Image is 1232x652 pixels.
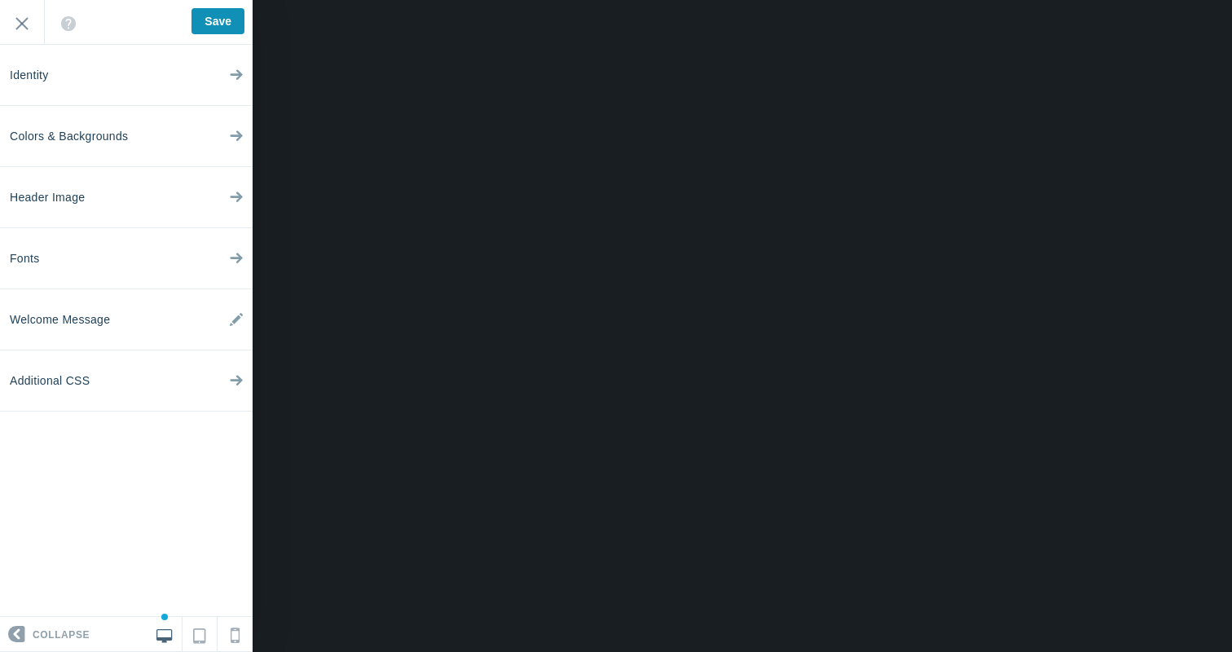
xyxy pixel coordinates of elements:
[33,618,90,652] span: Collapse
[10,289,110,350] span: Welcome Message
[10,350,90,412] span: Additional CSS
[10,106,128,167] span: Colors & Backgrounds
[10,167,85,228] span: Header Image
[191,8,244,34] input: Save
[10,228,40,289] span: Fonts
[10,45,49,106] span: Identity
